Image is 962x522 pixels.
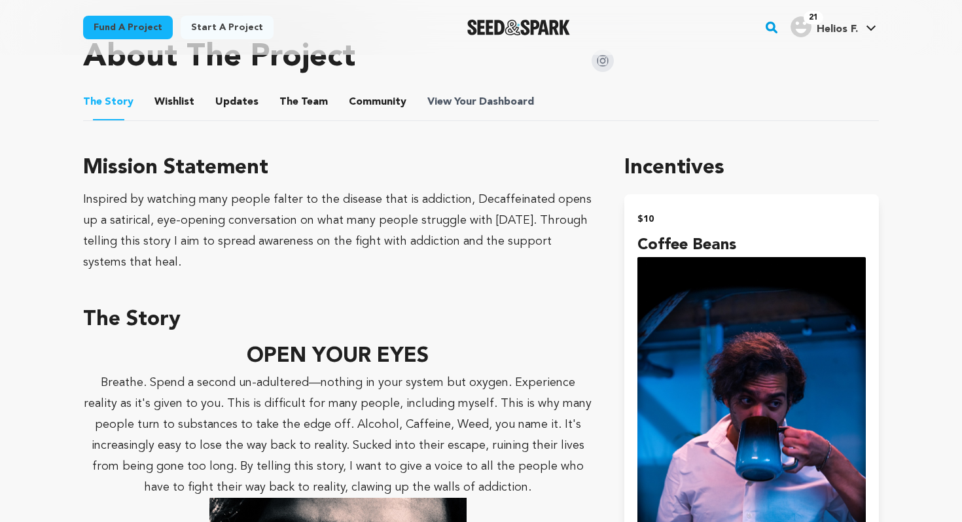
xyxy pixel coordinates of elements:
span: Team [279,94,328,110]
img: Seed&Spark Instagram Icon [592,50,614,72]
span: Wishlist [154,94,194,110]
span: 21 [804,11,823,24]
a: Fund a project [83,16,173,39]
span: Dashboard [479,94,534,110]
h3: Mission Statement [83,152,593,184]
div: Inspired by watching many people falter to the disease that is addiction, Decaffeinated opens up ... [83,189,593,273]
h1: Incentives [624,152,879,184]
a: Start a project [181,16,274,39]
span: Updates [215,94,258,110]
div: Helios F.'s Profile [791,16,858,37]
span: Helios F.'s Profile [788,14,879,41]
p: Breathe. Spend a second un-adultered—nothing in your system but oxygen. Experience reality as it'... [83,372,593,498]
span: Helios F. [817,24,858,35]
span: Story [83,94,134,110]
h2: $10 [637,210,866,228]
span: The [279,94,298,110]
span: Your [427,94,537,110]
span: Community [349,94,406,110]
a: ViewYourDashboard [427,94,537,110]
a: Seed&Spark Homepage [467,20,570,35]
h4: Coffee Beans [637,234,866,257]
img: Seed&Spark Logo Dark Mode [467,20,570,35]
h3: The Story [83,304,593,336]
h1: OPEN YOUR EYES [83,341,593,372]
a: Helios F.'s Profile [788,14,879,37]
span: The [83,94,102,110]
img: user.png [791,16,811,37]
h1: About The Project [83,42,355,73]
